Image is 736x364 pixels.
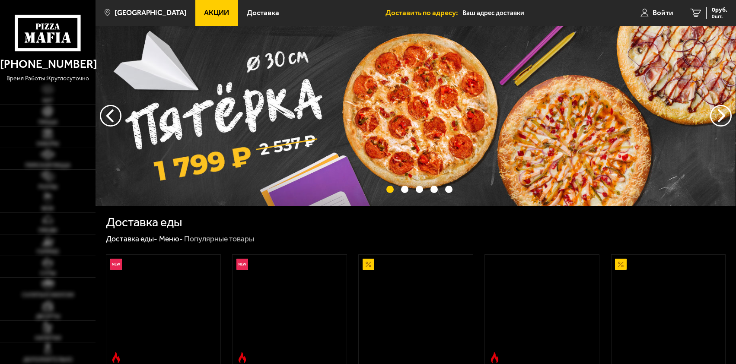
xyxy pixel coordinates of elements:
a: Меню- [159,234,183,244]
button: следующий [100,105,121,127]
span: 0 шт. [712,14,727,19]
span: Салаты и закуски [22,292,74,298]
button: точки переключения [416,186,423,193]
span: 0 руб. [712,7,727,13]
button: точки переключения [401,186,408,193]
span: Наборы [37,141,59,147]
span: Супы [40,271,56,276]
span: Напитки [35,336,61,341]
img: Острое блюдо [236,352,248,364]
span: Дополнительно [23,357,73,363]
span: [GEOGRAPHIC_DATA] [115,9,187,16]
img: Острое блюдо [110,352,122,364]
span: Пицца [38,120,57,125]
span: Горячее [37,249,59,255]
span: Роллы [38,184,57,190]
img: Новинка [236,259,248,270]
span: Доставить по адресу: [386,9,462,16]
img: Акционный [363,259,374,270]
a: Доставка еды- [106,234,157,244]
button: точки переключения [386,186,394,193]
input: Ваш адрес доставки [462,5,610,21]
button: предыдущий [710,105,732,127]
span: Десерты [36,314,60,320]
img: Острое блюдо [489,352,500,364]
span: Доставка [247,9,279,16]
span: Акции [204,9,229,16]
button: точки переключения [445,186,452,193]
img: Акционный [615,259,627,270]
span: Хит [42,98,53,104]
button: точки переключения [430,186,438,193]
span: WOK [41,206,54,212]
span: Войти [653,9,673,16]
span: Римская пицца [25,163,70,168]
span: Обеды [38,228,57,233]
h1: Доставка еды [106,216,182,228]
img: Новинка [110,259,122,270]
div: Популярные товары [184,234,254,244]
